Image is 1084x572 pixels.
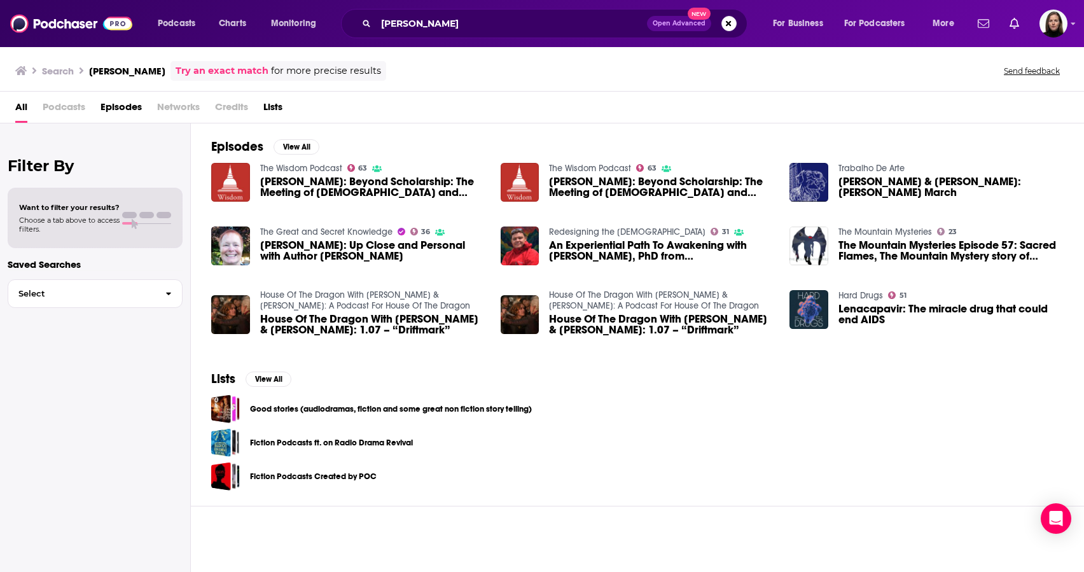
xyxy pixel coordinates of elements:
h2: Filter By [8,157,183,175]
span: 63 [648,165,657,171]
span: Open Advanced [653,20,705,27]
a: Justin Kelley: Beyond Scholarship: The Meeting of Dharma and Education [260,176,485,198]
a: Fiction Podcasts ft. on Radio Drama Revival [250,436,413,450]
a: Lists [263,97,282,123]
a: Show notifications dropdown [973,13,994,34]
a: Podchaser - Follow, Share and Rate Podcasts [10,11,132,36]
a: House Of The Dragon With Mary & Blake: A Podcast For House Of The Dragon [549,289,759,311]
h2: Episodes [211,139,263,155]
span: [PERSON_NAME]: Up Close and Personal with Author [PERSON_NAME] [260,240,485,262]
a: Lenacapavir: The miracle drug that could end AIDS [838,303,1064,325]
img: Lenacapavir: The miracle drug that could end AIDS [789,290,828,329]
a: EpisodesView All [211,139,319,155]
button: View All [246,372,291,387]
span: Choose a tab above to access filters. [19,216,120,234]
span: Networks [157,97,200,123]
span: Podcasts [158,15,195,32]
a: 63 [347,164,368,172]
a: Anna Rubin & Kelley Bell: Sherman's March [789,163,828,202]
img: House Of The Dragon With Mary & Blake: 1.07 – “Driftmark” [211,295,250,334]
button: Send feedback [1000,66,1064,76]
h3: Search [42,65,74,77]
a: All [15,97,27,123]
button: Show profile menu [1039,10,1067,38]
a: Anna Rubin & Kelley Bell: Sherman's March [838,176,1064,198]
span: New [688,8,711,20]
a: The Wisdom Podcast [549,163,631,174]
span: 63 [358,165,367,171]
a: Charts [211,13,254,34]
span: Fiction Podcasts ft. on Radio Drama Revival [211,428,240,457]
a: 23 [937,228,957,235]
a: An Experiential Path To Awakening with Justin Kelley, PhD from Tergar Institute [549,240,774,262]
span: House Of The Dragon With [PERSON_NAME] & [PERSON_NAME]: 1.07 – “Driftmark” [549,314,774,335]
button: open menu [924,13,970,34]
img: DeForest Kelley: Up Close and Personal with Author Kris M Smith [211,227,250,265]
a: Show notifications dropdown [1004,13,1024,34]
h3: [PERSON_NAME] [89,65,165,77]
span: House Of The Dragon With [PERSON_NAME] & [PERSON_NAME]: 1.07 – “Driftmark” [260,314,485,335]
span: [PERSON_NAME]: Beyond Scholarship: The Meeting of [DEMOGRAPHIC_DATA] and Education [549,176,774,198]
button: View All [274,139,319,155]
button: open menu [764,13,839,34]
button: open menu [149,13,212,34]
span: Credits [215,97,248,123]
span: More [933,15,954,32]
a: Trabalho De Arte [838,163,905,174]
a: 36 [410,228,431,235]
span: [PERSON_NAME] & [PERSON_NAME]: [PERSON_NAME] March [838,176,1064,198]
a: House Of The Dragon With Mary & Blake: A Podcast For House Of The Dragon [260,289,470,311]
a: Good stories (audiodramas, fiction and some great non fiction story telling) [211,394,240,423]
div: Search podcasts, credits, & more... [353,9,760,38]
a: Fiction Podcasts Created by POC [211,462,240,491]
a: House Of The Dragon With Mary & Blake: 1.07 – “Driftmark” [260,314,485,335]
span: 51 [900,293,907,298]
span: 31 [722,229,729,235]
a: The Great and Secret Knowledge [260,227,393,237]
span: [PERSON_NAME]: Beyond Scholarship: The Meeting of [DEMOGRAPHIC_DATA] and Education [260,176,485,198]
img: Justin Kelley: Beyond Scholarship: The Meeting of Dharma and Education [501,163,539,202]
img: An Experiential Path To Awakening with Justin Kelley, PhD from Tergar Institute [501,227,539,265]
img: User Profile [1039,10,1067,38]
a: ListsView All [211,371,291,387]
a: Redesigning the Dharma [549,227,705,237]
span: for more precise results [271,64,381,78]
span: Monitoring [271,15,316,32]
img: House Of The Dragon With Mary & Blake: 1.07 – “Driftmark” [501,295,539,334]
button: Select [8,279,183,308]
img: The Mountain Mysteries Episode 57: Sacred Flames, The Mountain Mystery story of Kelly Anne Bates [789,227,828,265]
span: For Business [773,15,823,32]
span: Charts [219,15,246,32]
button: open menu [262,13,333,34]
a: Fiction Podcasts Created by POC [250,470,377,484]
a: Hard Drugs [838,290,883,301]
span: Podcasts [43,97,85,123]
a: 31 [711,228,729,235]
a: 63 [636,164,657,172]
a: The Mountain Mysteries Episode 57: Sacred Flames, The Mountain Mystery story of Kelly Anne Bates [838,240,1064,262]
span: 23 [948,229,957,235]
span: Select [8,289,155,298]
input: Search podcasts, credits, & more... [376,13,647,34]
span: Logged in as BevCat3 [1039,10,1067,38]
span: An Experiential Path To Awakening with [PERSON_NAME], PhD from [GEOGRAPHIC_DATA] [549,240,774,262]
img: Justin Kelley: Beyond Scholarship: The Meeting of Dharma and Education [211,163,250,202]
button: Open AdvancedNew [647,16,711,31]
a: The Wisdom Podcast [260,163,342,174]
h2: Lists [211,371,235,387]
span: The Mountain Mysteries Episode 57: Sacred Flames, The Mountain Mystery story of [PERSON_NAME] [838,240,1064,262]
a: Justin Kelley: Beyond Scholarship: The Meeting of Dharma and Education [549,176,774,198]
a: DeForest Kelley: Up Close and Personal with Author Kris M Smith [260,240,485,262]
